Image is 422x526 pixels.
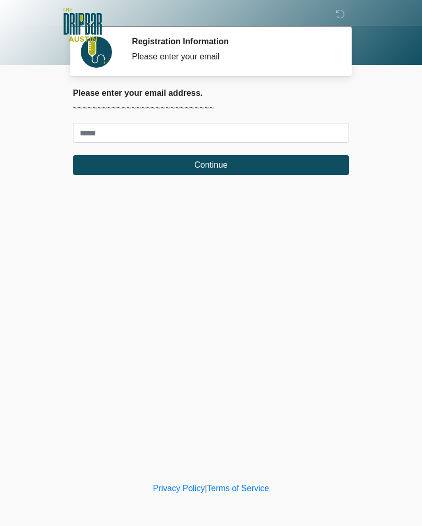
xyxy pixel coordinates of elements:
img: Agent Avatar [81,36,112,68]
p: ~~~~~~~~~~~~~~~~~~~~~~~~~~~~~ [73,102,349,115]
a: Privacy Policy [153,484,205,493]
div: Please enter your email [132,51,333,63]
h2: Please enter your email address. [73,88,349,98]
a: | [205,484,207,493]
a: Terms of Service [207,484,269,493]
img: The DRIPBaR - Austin The Domain Logo [63,8,102,42]
button: Continue [73,155,349,175]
